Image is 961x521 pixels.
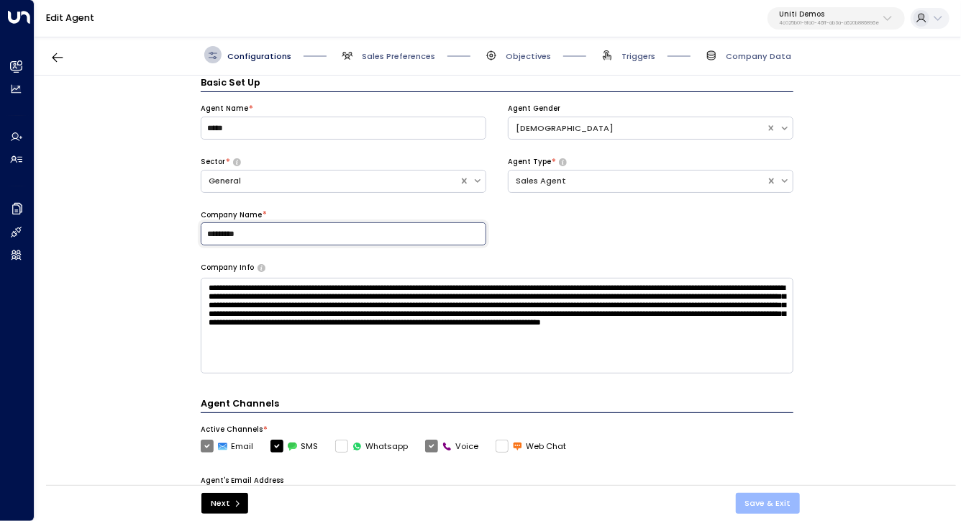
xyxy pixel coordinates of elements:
[779,10,879,19] p: Uniti Demos
[227,50,291,62] span: Configurations
[506,50,551,62] span: Objectives
[201,263,254,273] label: Company Info
[779,20,879,26] p: 4c025b01-9fa0-46ff-ab3a-a620b886896e
[768,7,905,30] button: Uniti Demos4c025b01-9fa0-46ff-ab3a-a620b886896e
[516,122,759,135] div: [DEMOGRAPHIC_DATA]
[209,175,452,187] div: General
[201,76,793,92] h3: Basic Set Up
[201,157,225,167] label: Sector
[726,50,791,62] span: Company Data
[201,104,248,114] label: Agent Name
[201,476,283,486] label: Agent's Email Address
[258,264,265,271] button: Provide a brief overview of your company, including your industry, products or services, and any ...
[201,397,793,413] h4: Agent Channels
[233,158,241,166] button: Select whether your copilot will handle inquiries directly from leads or from brokers representin...
[201,493,248,514] button: Next
[425,440,478,453] label: Voice
[621,50,655,62] span: Triggers
[496,440,566,453] label: Web Chat
[201,210,262,220] label: Company Name
[270,440,318,453] label: SMS
[46,12,94,24] a: Edit Agent
[362,50,435,62] span: Sales Preferences
[335,440,408,453] label: Whatsapp
[736,493,801,514] button: Save & Exit
[508,104,560,114] label: Agent Gender
[201,440,253,453] label: Email
[201,425,263,435] label: Active Channels
[516,175,759,187] div: Sales Agent
[508,157,551,167] label: Agent Type
[559,158,567,166] button: Select whether your copilot will handle inquiries directly from leads or from brokers representin...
